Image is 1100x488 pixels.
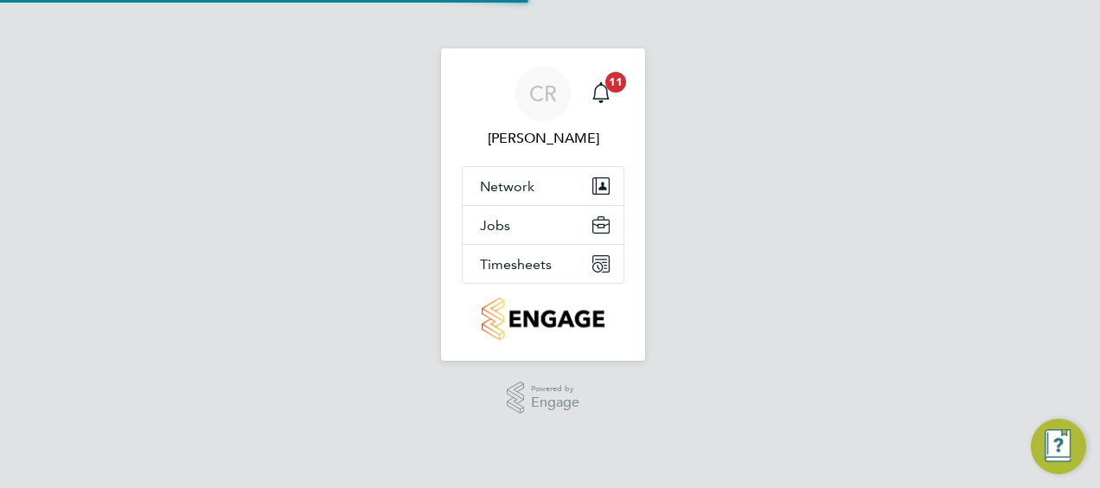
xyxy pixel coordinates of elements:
span: Charlie Regan [462,128,624,149]
nav: Main navigation [441,48,645,361]
span: 11 [605,72,626,93]
span: Network [480,178,534,195]
span: Powered by [531,382,579,396]
a: CR[PERSON_NAME] [462,66,624,149]
img: countryside-properties-logo-retina.png [482,298,604,340]
button: Engage Resource Center [1031,419,1086,474]
span: CR [529,82,557,105]
button: Timesheets [463,245,624,283]
a: Powered byEngage [507,382,580,414]
span: Jobs [480,217,510,234]
a: Go to home page [462,298,624,340]
span: Engage [531,395,579,410]
a: 11 [584,66,618,121]
span: Timesheets [480,256,552,273]
button: Network [463,167,624,205]
button: Jobs [463,206,624,244]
